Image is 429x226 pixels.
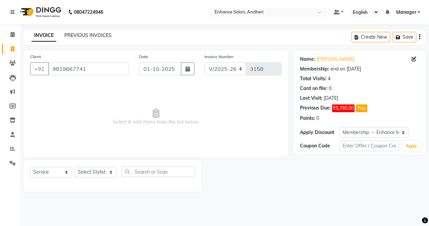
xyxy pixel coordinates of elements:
div: 0 [329,85,331,92]
div: Previous Due: [300,104,331,112]
div: Name: [300,56,315,63]
label: Date [139,54,148,60]
span: Select & add items from the list below [30,83,282,150]
div: Apply Discount [300,129,340,136]
button: +91 [30,62,49,75]
b: 08047224946 [74,3,103,21]
div: Points: [300,115,315,122]
a: [PERSON_NAME] [316,56,354,63]
label: Client [30,54,41,60]
div: 0 [316,115,319,122]
span: ₹5,760.00 [332,104,355,112]
button: Create New [352,32,390,42]
div: Coupon Code [300,142,340,149]
div: Membership: [300,65,329,73]
span: Manager [396,9,416,16]
img: logo [17,3,63,21]
div: [DATE] [324,95,338,102]
div: end on [DATE] [330,65,361,73]
button: Pay [356,104,367,112]
button: Apply [402,141,421,151]
input: Search or Scan [122,167,195,177]
button: Save [393,32,416,42]
a: INVOICE [32,30,56,42]
div: Last Visit: [300,95,322,102]
div: Total Visits: [300,75,326,82]
div: 4 [328,75,330,82]
a: PREVIOUS INVOICES [64,32,112,38]
input: Search by Name/Mobile/Email/Code [48,62,129,75]
input: Enter Offer / Coupon Code [340,141,399,151]
div: Card on file: [300,85,327,92]
label: Invoice Number [204,54,234,60]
